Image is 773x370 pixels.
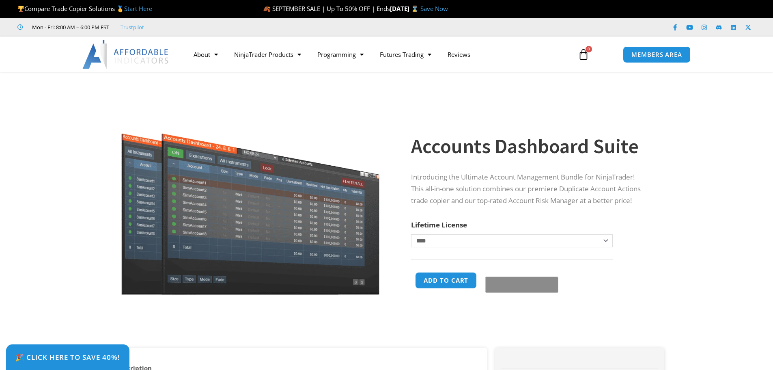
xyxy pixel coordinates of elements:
nav: Menu [185,45,568,64]
span: Mon - Fri: 8:00 AM – 6:00 PM EST [30,22,109,32]
span: 🎉 Click Here to save 40%! [15,354,120,361]
span: 🍂 SEPTEMBER SALE | Up To 50% OFF | Ends [263,4,390,13]
iframe: Secure payment input frame [484,271,557,272]
a: Programming [309,45,372,64]
span: 0 [586,46,592,52]
a: Reviews [439,45,478,64]
img: 🏆 [18,6,24,12]
a: 🎉 Click Here to save 40%! [6,344,129,370]
button: Buy with GPay [485,277,558,293]
a: Futures Trading [372,45,439,64]
h1: Accounts Dashboard Suite [411,132,648,160]
p: Introducing the Ultimate Account Management Bundle for NinjaTrader! This all-in-one solution comb... [411,171,648,207]
button: Add to cart [415,272,477,289]
span: MEMBERS AREA [631,52,682,58]
a: NinjaTrader Products [226,45,309,64]
a: Save Now [420,4,448,13]
a: 0 [566,43,601,66]
img: LogoAI | Affordable Indicators – NinjaTrader [82,40,170,69]
label: Lifetime License [411,220,467,229]
a: About [185,45,226,64]
a: MEMBERS AREA [623,46,691,63]
strong: [DATE] ⌛ [390,4,420,13]
span: Compare Trade Copier Solutions 🥇 [17,4,152,13]
a: Trustpilot [121,22,144,32]
img: Screenshot 2024-08-26 155710eeeee | Affordable Indicators – NinjaTrader [120,87,381,295]
a: Start Here [124,4,152,13]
